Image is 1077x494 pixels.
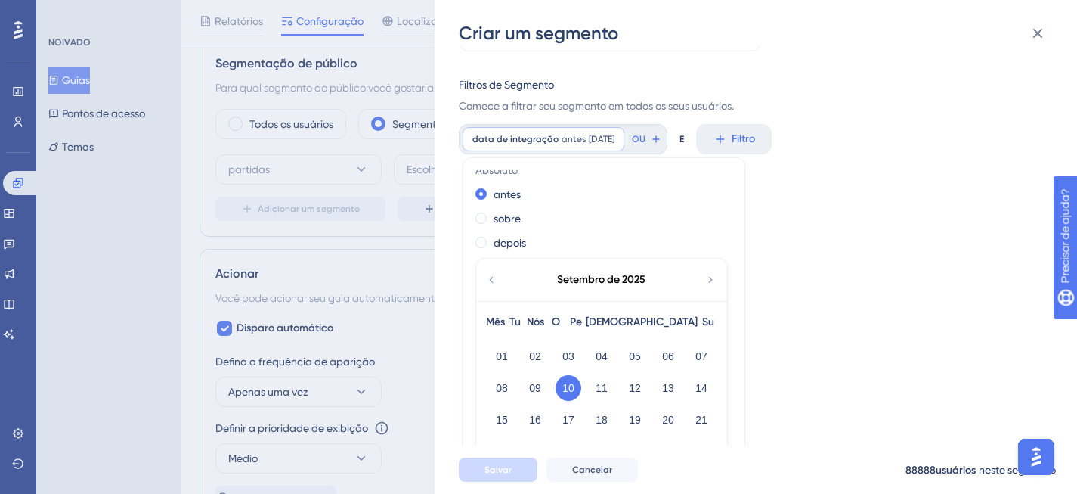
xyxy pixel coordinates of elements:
[622,343,648,369] button: 05
[655,407,681,433] button: 20
[496,350,508,362] font: 01
[494,237,526,249] font: depois
[695,382,707,394] font: 14
[546,458,638,482] button: Cancelar
[562,134,586,144] font: antes
[596,414,608,426] font: 18
[556,375,581,401] button: 10
[689,407,714,433] button: 21
[552,315,560,328] font: O
[622,407,648,433] button: 19
[655,375,681,401] button: 13
[459,458,537,482] button: Salvar
[905,464,936,477] font: 88888
[662,382,674,394] font: 13
[522,375,548,401] button: 09
[589,375,614,401] button: 11
[489,343,515,369] button: 01
[622,375,648,401] button: 12
[679,134,684,144] font: E
[529,414,541,426] font: 16
[459,100,734,112] font: Comece a filtrar seu segmento em todos os seus usuários.
[1014,434,1059,480] iframe: Iniciador do Assistente de IA do UserGuiding
[629,350,641,362] font: 05
[662,414,674,426] font: 20
[570,315,582,328] font: Pe
[486,315,505,328] font: Mês
[630,127,664,151] button: OU
[489,375,515,401] button: 08
[662,350,674,362] font: 06
[689,375,714,401] button: 14
[589,343,614,369] button: 04
[475,164,518,176] font: Absoluto
[589,134,614,144] font: [DATE]
[556,407,581,433] button: 17
[655,343,681,369] button: 06
[556,343,581,369] button: 03
[522,407,548,433] button: 16
[496,382,508,394] font: 08
[509,315,521,328] font: Tu
[572,464,612,475] font: Cancelar
[36,7,130,18] font: Precisar de ajuda?
[529,382,541,394] font: 09
[695,350,707,362] font: 07
[596,350,608,362] font: 04
[529,350,541,362] font: 02
[732,132,755,145] font: Filtro
[696,124,772,154] button: Filtro
[494,213,521,225] font: sobre
[586,315,698,328] font: [DEMOGRAPHIC_DATA]
[484,464,512,475] font: Salvar
[689,343,714,369] button: 07
[596,382,608,394] font: 11
[459,22,618,44] font: Criar um segmento
[695,414,707,426] font: 21
[589,407,614,433] button: 18
[494,188,521,200] font: antes
[632,134,645,144] font: OU
[527,315,544,328] font: Nós
[496,414,508,426] font: 15
[702,315,714,328] font: Su
[459,79,554,91] font: Filtros de Segmento
[489,407,515,433] button: 15
[472,134,559,144] font: data de integração
[522,343,548,369] button: 02
[562,350,574,362] font: 03
[629,382,641,394] font: 12
[557,273,645,286] font: Setembro de 2025
[562,382,574,394] font: 10
[629,414,641,426] font: 19
[562,414,574,426] font: 17
[936,464,976,477] font: usuários
[979,464,1056,476] font: neste segmento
